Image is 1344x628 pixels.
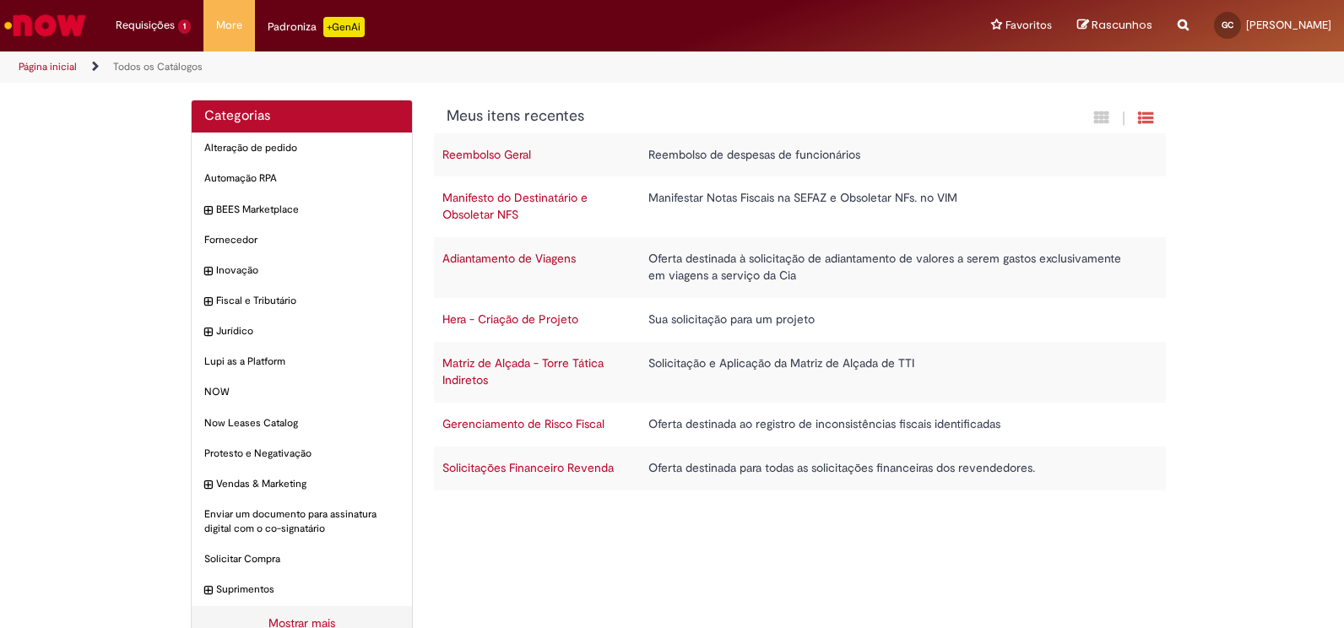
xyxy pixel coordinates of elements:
span: Vendas & Marketing [216,477,399,491]
div: expandir categoria Suprimentos Suprimentos [192,574,412,605]
span: | [1122,109,1125,128]
span: GC [1222,19,1233,30]
td: Sua solicitação para um projeto [640,298,1149,342]
span: BEES Marketplace [216,203,399,217]
span: Now Leases Catalog [204,416,399,430]
a: Rascunhos [1077,18,1152,34]
tr: Hera - Criação de Projeto Sua solicitação para um projeto [434,298,1167,342]
h1: {"description":"","title":"Meus itens recentes"} Categoria [447,108,971,125]
span: Lupi as a Platform [204,355,399,369]
div: expandir categoria BEES Marketplace BEES Marketplace [192,194,412,225]
td: Oferta destinada ao registro de inconsistências fiscais identificadas [640,403,1149,447]
div: Automação RPA [192,163,412,194]
i: expandir categoria Suprimentos [204,582,212,599]
a: Todos os Catálogos [113,60,203,73]
h2: Categorias [204,109,399,124]
div: expandir categoria Inovação Inovação [192,255,412,286]
div: NOW [192,376,412,408]
a: Manifesto do Destinatário e Obsoletar NFS [442,190,588,222]
p: +GenAi [323,17,365,37]
span: Enviar um documento para assinatura digital com o co-signatário [204,507,399,536]
span: Fiscal e Tributário [216,294,399,308]
td: Solicitação e Aplicação da Matriz de Alçada de TTI [640,342,1149,403]
div: Enviar um documento para assinatura digital com o co-signatário [192,499,412,544]
tr: Matriz de Alçada - Torre Tática Indiretos Solicitação e Aplicação da Matriz de Alçada de TTI [434,342,1167,403]
a: Gerenciamento de Risco Fiscal [442,416,604,431]
i: Exibição de grade [1138,110,1153,126]
div: Now Leases Catalog [192,408,412,439]
td: Oferta destinada para todas as solicitações financeiras dos revendedores. [640,447,1149,490]
span: Fornecedor [204,233,399,247]
span: NOW [204,385,399,399]
i: expandir categoria Vendas & Marketing [204,477,212,494]
span: [PERSON_NAME] [1246,18,1331,32]
td: Oferta destinada à solicitação de adiantamento de valores a serem gastos exclusivamente em viagen... [640,237,1149,298]
a: Hera - Criação de Projeto [442,311,578,327]
span: Requisições [116,17,175,34]
i: expandir categoria Inovação [204,263,212,280]
span: Protesto e Negativação [204,447,399,461]
img: ServiceNow [2,8,89,42]
span: Jurídico [216,324,399,338]
div: Solicitar Compra [192,544,412,575]
span: Suprimentos [216,582,399,597]
i: expandir categoria Fiscal e Tributário [204,294,212,311]
a: Reembolso Geral [442,147,531,162]
td: Reembolso de despesas de funcionários [640,133,1149,177]
i: expandir categoria Jurídico [204,324,212,341]
tr: Gerenciamento de Risco Fiscal Oferta destinada ao registro de inconsistências fiscais identificadas [434,403,1167,447]
div: expandir categoria Vendas & Marketing Vendas & Marketing [192,468,412,500]
span: Alteração de pedido [204,141,399,155]
tr: Manifesto do Destinatário e Obsoletar NFS Manifestar Notas Fiscais na SEFAZ e Obsoletar NFs. no VIM [434,176,1167,237]
i: Exibição em cartão [1094,110,1109,126]
a: Página inicial [19,60,77,73]
tr: Adiantamento de Viagens Oferta destinada à solicitação de adiantamento de valores a serem gastos ... [434,237,1167,298]
a: Adiantamento de Viagens [442,251,576,266]
div: expandir categoria Fiscal e Tributário Fiscal e Tributário [192,285,412,317]
span: Solicitar Compra [204,552,399,566]
span: 1 [178,19,191,34]
span: Inovação [216,263,399,278]
a: Solicitações Financeiro Revenda [442,460,614,475]
i: expandir categoria BEES Marketplace [204,203,212,219]
span: Rascunhos [1092,17,1152,33]
td: Manifestar Notas Fiscais na SEFAZ e Obsoletar NFs. no VIM [640,176,1149,237]
tr: Solicitações Financeiro Revenda Oferta destinada para todas as solicitações financeiras dos reven... [434,447,1167,490]
div: Protesto e Negativação [192,438,412,469]
div: expandir categoria Jurídico Jurídico [192,316,412,347]
tr: Reembolso Geral Reembolso de despesas de funcionários [434,133,1167,177]
a: Matriz de Alçada - Torre Tática Indiretos [442,355,604,387]
span: Favoritos [1005,17,1052,34]
ul: Trilhas de página [13,51,883,83]
div: Fornecedor [192,225,412,256]
div: Lupi as a Platform [192,346,412,377]
ul: Categorias [192,133,412,605]
span: More [216,17,242,34]
div: Alteração de pedido [192,133,412,164]
span: Automação RPA [204,171,399,186]
div: Padroniza [268,17,365,37]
